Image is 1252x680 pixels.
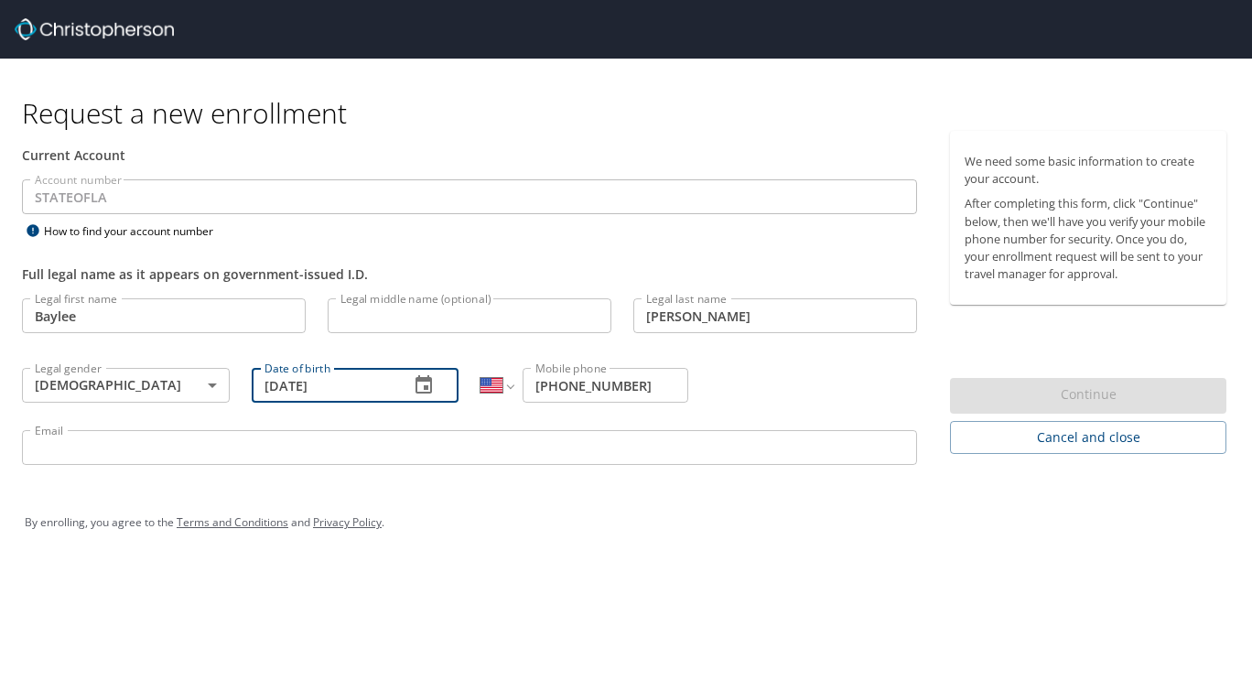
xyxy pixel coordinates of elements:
div: Full legal name as it appears on government-issued I.D. [22,264,917,284]
p: We need some basic information to create your account. [965,153,1212,188]
a: Terms and Conditions [177,514,288,530]
div: [DEMOGRAPHIC_DATA] [22,368,230,403]
input: MM/DD/YYYY [252,368,395,403]
img: cbt logo [15,18,174,40]
p: After completing this form, click "Continue" below, then we'll have you verify your mobile phone ... [965,195,1212,283]
div: By enrolling, you agree to the and . [25,500,1227,545]
input: Enter phone number [523,368,688,403]
h1: Request a new enrollment [22,95,1241,131]
div: Current Account [22,146,917,165]
a: Privacy Policy [313,514,382,530]
span: Cancel and close [965,426,1212,449]
div: How to find your account number [22,220,251,243]
button: Cancel and close [950,421,1226,455]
